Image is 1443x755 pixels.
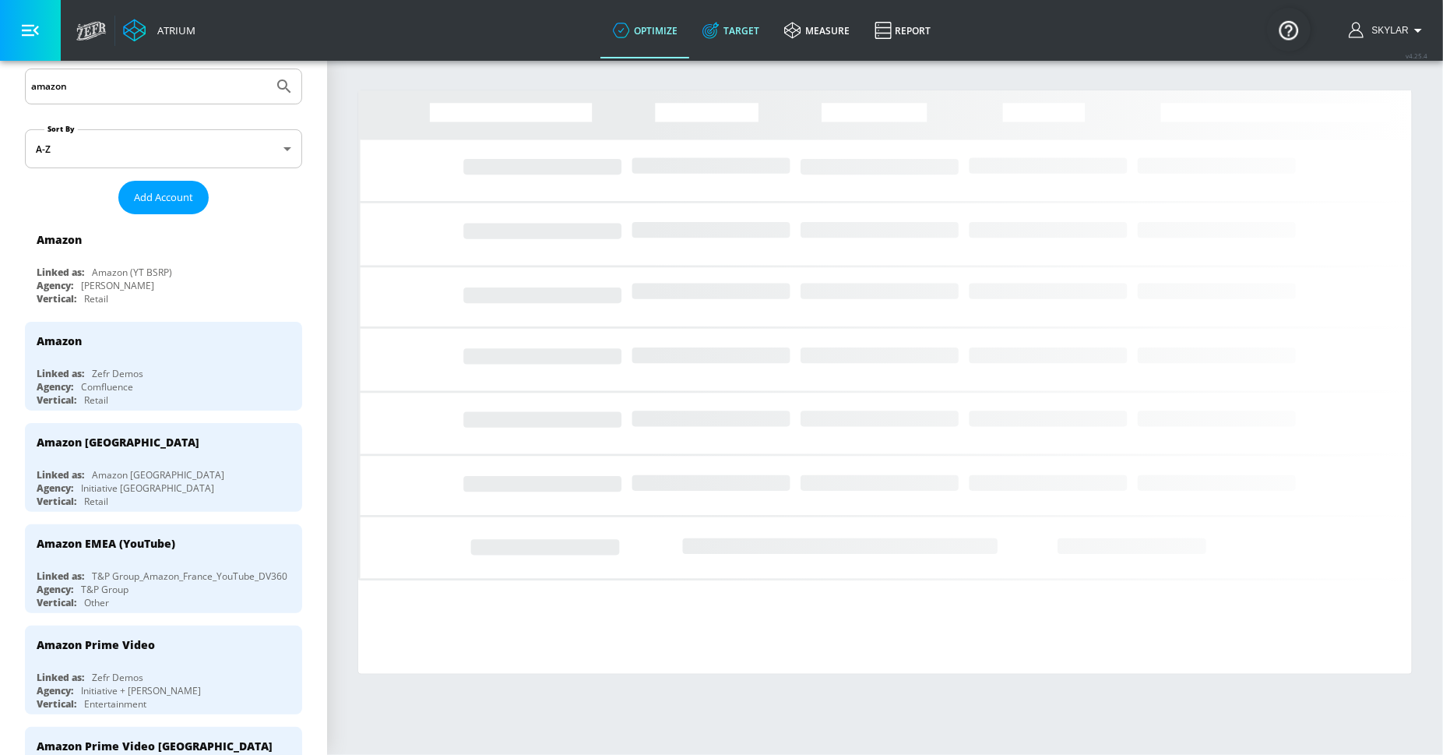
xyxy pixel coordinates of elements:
[92,671,143,684] div: Zefr Demos
[25,322,302,411] div: AmazonLinked as:Zefr DemosAgency:ComfluenceVertical:Retail
[25,626,302,714] div: Amazon Prime VideoLinked as:Zefr DemosAgency:Initiative + [PERSON_NAME]Vertical:Entertainment
[37,536,175,551] div: Amazon EMEA (YouTube)
[37,279,73,292] div: Agency:
[81,279,154,292] div: [PERSON_NAME]
[37,596,76,609] div: Vertical:
[123,19,195,42] a: Atrium
[37,684,73,697] div: Agency:
[92,570,287,583] div: T&P Group_Amazon_France_YouTube_DV360
[84,596,109,609] div: Other
[81,482,214,495] div: Initiative [GEOGRAPHIC_DATA]
[1267,8,1311,51] button: Open Resource Center
[37,482,73,495] div: Agency:
[37,583,73,596] div: Agency:
[92,468,224,482] div: Amazon [GEOGRAPHIC_DATA]
[1366,25,1409,36] span: login as: skylar.britton@zefr.com
[151,23,195,37] div: Atrium
[84,495,108,508] div: Retail
[37,380,73,393] div: Agency:
[37,393,76,407] div: Vertical:
[81,684,201,697] div: Initiative + [PERSON_NAME]
[37,266,84,279] div: Linked as:
[134,189,193,206] span: Add Account
[84,697,146,711] div: Entertainment
[37,697,76,711] div: Vertical:
[25,524,302,613] div: Amazon EMEA (YouTube)Linked as:T&P Group_Amazon_France_YouTube_DV360Agency:T&P GroupVertical:Other
[37,495,76,508] div: Vertical:
[37,333,82,348] div: Amazon
[37,367,84,380] div: Linked as:
[25,221,302,309] div: AmazonLinked as:Amazon (YT BSRP)Agency:[PERSON_NAME]Vertical:Retail
[37,468,84,482] div: Linked as:
[37,739,273,753] div: Amazon Prime Video [GEOGRAPHIC_DATA]
[84,393,108,407] div: Retail
[44,124,78,134] label: Sort By
[31,76,267,97] input: Search by name
[772,2,862,58] a: measure
[81,583,128,596] div: T&P Group
[1406,51,1427,60] span: v 4.25.4
[1349,21,1427,40] button: Skylar
[600,2,690,58] a: optimize
[118,181,209,214] button: Add Account
[84,292,108,305] div: Retail
[37,292,76,305] div: Vertical:
[37,671,84,684] div: Linked as:
[92,367,143,380] div: Zefr Demos
[862,2,944,58] a: Report
[92,266,172,279] div: Amazon (YT BSRP)
[267,69,301,104] button: Submit Search
[37,570,84,583] div: Linked as:
[81,380,133,393] div: Comfluence
[690,2,772,58] a: Target
[37,435,199,450] div: Amazon [GEOGRAPHIC_DATA]
[25,423,302,512] div: Amazon [GEOGRAPHIC_DATA]Linked as:Amazon [GEOGRAPHIC_DATA]Agency:Initiative [GEOGRAPHIC_DATA]Vert...
[25,129,302,168] div: A-Z
[37,232,82,247] div: Amazon
[37,637,155,652] div: Amazon Prime Video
